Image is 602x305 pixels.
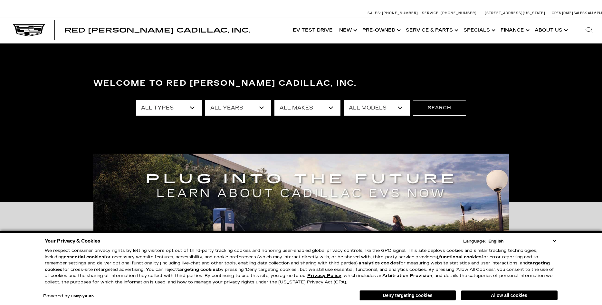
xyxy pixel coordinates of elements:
select: Language Select [487,238,558,244]
a: ComplyAuto [71,294,94,298]
span: Sales: [574,11,585,15]
div: Powered by [43,294,94,298]
select: Filter by model [344,100,410,116]
button: Allow all cookies [461,291,558,300]
span: [PHONE_NUMBER] [382,11,418,15]
a: [STREET_ADDRESS][US_STATE] [485,11,545,15]
span: Service: [422,11,440,15]
strong: targeting cookies [45,261,550,272]
a: Red [PERSON_NAME] Cadillac, Inc. [64,27,250,33]
a: EV Test Drive [290,17,336,43]
strong: targeting cookies [177,267,218,272]
span: Red [PERSON_NAME] Cadillac, Inc. [64,26,250,34]
p: We respect consumer privacy rights by letting visitors opt out of third-party tracking cookies an... [45,248,558,285]
a: Privacy Policy [307,273,341,278]
select: Filter by type [136,100,202,116]
button: Search [413,100,466,116]
span: [PHONE_NUMBER] [441,11,477,15]
strong: analytics cookies [358,261,399,266]
strong: functional cookies [439,254,482,260]
a: Service & Parts [403,17,460,43]
a: New [336,17,359,43]
span: Open [DATE] [552,11,573,15]
h3: Welcome to Red [PERSON_NAME] Cadillac, Inc. [93,77,509,90]
div: Language: [463,239,486,243]
span: Sales: [368,11,381,15]
a: Finance [497,17,531,43]
strong: essential cookies [64,254,104,260]
select: Filter by make [274,100,340,116]
img: Cadillac Dark Logo with Cadillac White Text [13,24,45,36]
a: Service: [PHONE_NUMBER] [420,11,478,15]
strong: Arbitration Provision [382,273,432,278]
span: 9 AM-6 PM [585,11,602,15]
span: Your Privacy & Cookies [45,236,100,245]
a: Pre-Owned [359,17,403,43]
a: Sales: [PHONE_NUMBER] [368,11,420,15]
button: Deny targeting cookies [359,290,456,300]
a: Specials [460,17,497,43]
a: About Us [531,17,570,43]
select: Filter by year [205,100,271,116]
